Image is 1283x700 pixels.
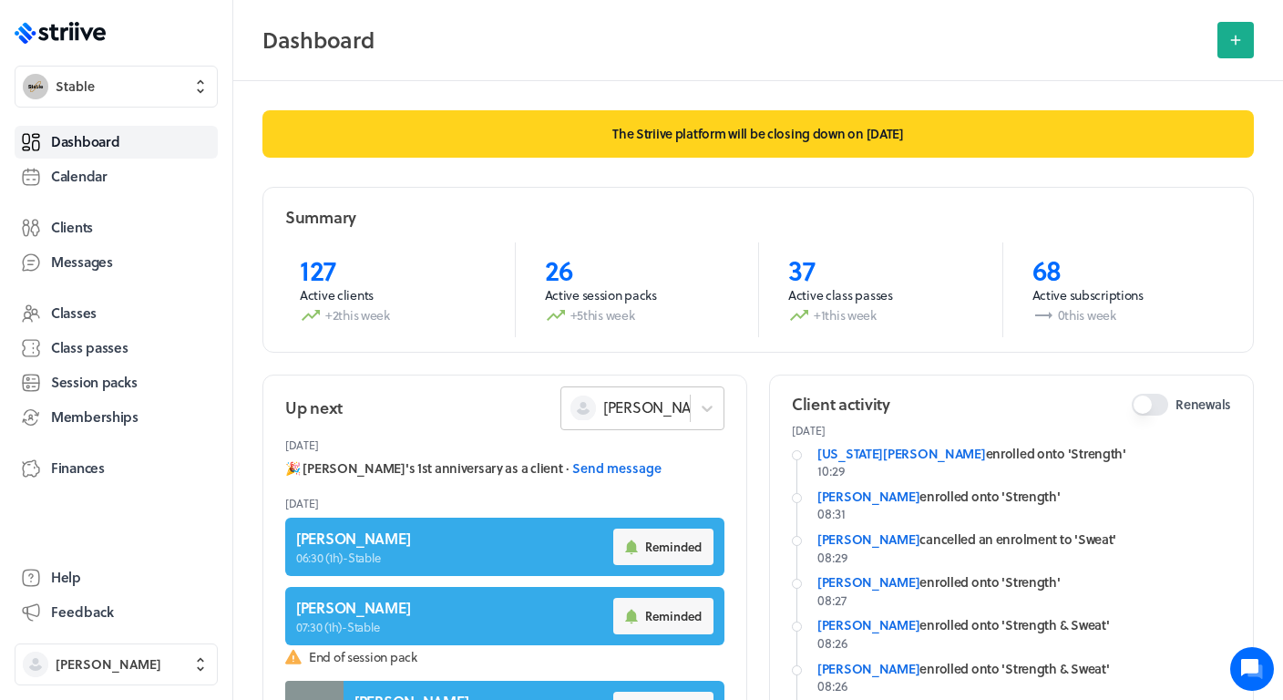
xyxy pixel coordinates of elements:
span: Dashboard [51,132,119,151]
a: 26Active session packs+5this week [515,242,759,337]
p: Active clients [300,286,486,304]
p: 26 [545,253,730,286]
div: enrolled onto 'Strength' [817,488,1231,506]
a: Memberships [15,401,218,434]
iframe: gist-messenger-bubble-iframe [1230,647,1274,691]
a: 127Active clients+2this week [271,242,515,337]
span: [PERSON_NAME] [56,655,161,674]
p: 08:26 [817,634,1231,653]
span: New conversation [118,223,219,238]
span: Stable [56,77,95,96]
div: enrolled onto 'Strength' [817,445,1231,463]
span: Help [51,568,81,587]
button: Reminded [613,598,713,634]
span: Reminded [645,608,702,624]
p: +1 this week [788,304,973,326]
a: [PERSON_NAME] [817,487,919,506]
span: · [566,459,569,478]
p: 0 this week [1032,304,1217,326]
div: enrolled onto 'Strength' [817,573,1231,592]
div: enrolled onto 'Strength & Sweat' [817,660,1231,678]
p: Active subscriptions [1032,286,1217,304]
p: 08:26 [817,677,1231,695]
p: 10:29 [817,462,1231,480]
button: Send message [572,459,662,478]
span: Messages [51,252,113,272]
span: Class passes [51,338,128,357]
header: [DATE] [285,489,724,518]
span: Clients [51,218,93,237]
a: Classes [15,297,218,330]
span: Feedback [51,602,114,622]
button: Feedback [15,596,218,629]
span: Session packs [51,373,137,392]
p: 08:27 [817,592,1231,610]
span: Reminded [645,539,702,555]
h2: Summary [285,206,356,229]
h2: Client activity [792,393,890,416]
p: Active session packs [545,286,730,304]
a: Dashboard [15,126,218,159]
p: [DATE] [792,423,1231,437]
p: 08:31 [817,505,1231,523]
button: New conversation [28,212,336,249]
span: End of session pack [309,648,724,666]
button: Reminded [613,529,713,565]
h2: We're here to help. Ask us anything! [27,121,337,180]
span: [PERSON_NAME] [603,397,716,417]
div: cancelled an enrolment to 'Sweat' [817,530,1231,549]
a: Messages [15,246,218,279]
h2: Up next [285,396,343,419]
a: Class passes [15,332,218,365]
p: 127 [300,253,486,286]
p: The Striive platform will be closing down on [DATE] [262,110,1254,158]
a: [PERSON_NAME] [817,615,919,634]
span: Renewals [1175,396,1231,414]
p: +5 this week [545,304,730,326]
p: 68 [1032,253,1217,286]
a: Finances [15,452,218,485]
a: Calendar [15,160,218,193]
a: [US_STATE][PERSON_NAME] [817,444,986,463]
span: Memberships [51,407,139,427]
a: 68Active subscriptions0this week [1002,242,1247,337]
a: Session packs [15,366,218,399]
a: [PERSON_NAME] [817,530,919,549]
h2: Dashboard [262,22,1206,58]
img: Stable [23,74,48,99]
p: 37 [788,253,973,286]
a: Clients [15,211,218,244]
a: [PERSON_NAME] [817,572,919,592]
p: +2 this week [300,304,486,326]
span: Calendar [51,167,108,186]
span: Finances [51,458,105,478]
a: 37Active class passes+1this week [758,242,1002,337]
h1: Hi [PERSON_NAME] [27,88,337,118]
button: [PERSON_NAME] [15,643,218,685]
p: 08:29 [817,549,1231,567]
button: Renewals [1132,394,1168,416]
button: StableStable [15,66,218,108]
header: [DATE] [285,430,724,459]
p: Find an answer quickly [25,283,340,305]
a: Help [15,561,218,594]
a: [PERSON_NAME] [817,659,919,678]
p: Active class passes [788,286,973,304]
div: enrolled onto 'Strength & Sweat' [817,616,1231,634]
span: Classes [51,304,97,323]
input: Search articles [53,314,325,350]
div: 🎉 [PERSON_NAME]'s 1st anniversary as a client [285,459,724,478]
